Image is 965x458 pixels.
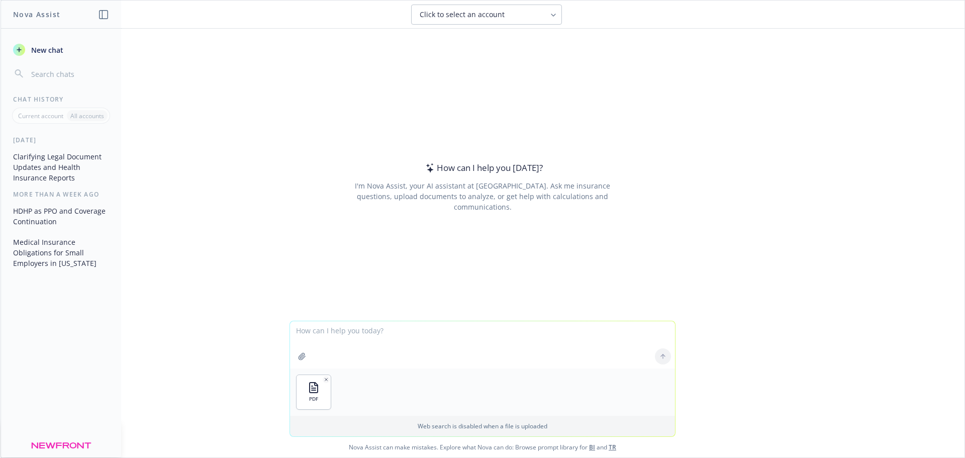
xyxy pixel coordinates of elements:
button: Medical Insurance Obligations for Small Employers in [US_STATE] [9,234,113,271]
p: Web search is disabled when a file is uploaded [296,422,669,430]
div: [DATE] [1,136,121,144]
button: Clarifying Legal Document Updates and Health Insurance Reports [9,148,113,186]
span: Click to select an account [420,10,505,20]
span: PDF [309,396,318,402]
div: I'm Nova Assist, your AI assistant at [GEOGRAPHIC_DATA]. Ask me insurance questions, upload docum... [341,180,624,212]
p: All accounts [70,112,104,120]
a: BI [589,443,595,451]
button: Click to select an account [411,5,562,25]
button: HDHP as PPO and Coverage Continuation [9,203,113,230]
h1: Nova Assist [13,9,60,20]
div: How can I help you [DATE]? [423,161,543,174]
div: Chat History [1,95,121,104]
span: Nova Assist can make mistakes. Explore what Nova can do: Browse prompt library for and [5,437,960,457]
button: New chat [9,41,113,59]
p: Current account [18,112,63,120]
input: Search chats [29,67,109,81]
span: New chat [29,45,63,55]
a: TR [609,443,616,451]
div: More than a week ago [1,190,121,199]
button: PDF [297,375,331,409]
